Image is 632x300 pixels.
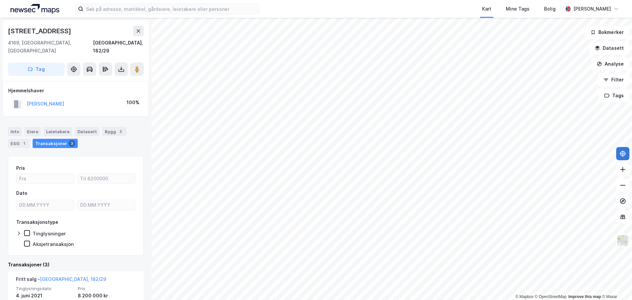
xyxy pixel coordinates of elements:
div: Datasett [75,127,100,136]
div: 1 [21,140,27,147]
button: Tag [8,63,65,76]
div: [PERSON_NAME] [573,5,611,13]
div: Bolig [544,5,556,13]
div: Eiere [24,127,41,136]
button: Datasett [589,42,629,55]
input: DD.MM.YYYY [16,200,74,210]
div: 3 [69,140,75,147]
div: Fritt salg - [16,275,106,286]
div: Mine Tags [506,5,530,13]
div: Pris [16,164,25,172]
div: Dato [16,189,27,197]
input: DD.MM.YYYY [77,200,135,210]
iframe: Chat Widget [599,268,632,300]
div: 4. juni 2021 [16,292,74,300]
div: 100% [127,99,139,106]
div: [STREET_ADDRESS] [8,26,72,36]
span: Pris [78,286,136,291]
div: Hjemmelshaver [8,87,143,95]
div: Kontrollprogram for chat [599,268,632,300]
a: [GEOGRAPHIC_DATA], 182/29 [40,276,106,282]
div: Tinglysninger [33,230,66,237]
div: 3 [117,128,124,135]
input: Søk på adresse, matrikkel, gårdeiere, leietakere eller personer [83,4,259,14]
div: Transaksjoner [33,139,78,148]
div: Aksjetransaksjon [33,241,74,247]
a: OpenStreetMap [535,294,567,299]
a: Mapbox [515,294,533,299]
div: Kart [482,5,491,13]
img: logo.a4113a55bc3d86da70a041830d287a7e.svg [11,4,59,14]
span: Tinglysningsdato [16,286,74,291]
a: Improve this map [568,294,601,299]
img: Z [617,234,629,247]
div: 8 200 000 kr [78,292,136,300]
div: ESG [8,139,30,148]
div: Transaksjonstype [16,218,58,226]
input: Fra [16,174,74,184]
button: Bokmerker [585,26,629,39]
button: Tags [599,89,629,102]
input: Til 8200000 [77,174,135,184]
div: Leietakere [43,127,72,136]
div: Transaksjoner (3) [8,261,144,269]
button: Filter [598,73,629,86]
div: 4169, [GEOGRAPHIC_DATA], [GEOGRAPHIC_DATA] [8,39,93,55]
button: Analyse [591,57,629,71]
div: [GEOGRAPHIC_DATA], 182/29 [93,39,144,55]
div: Bygg [102,127,127,136]
div: Info [8,127,22,136]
